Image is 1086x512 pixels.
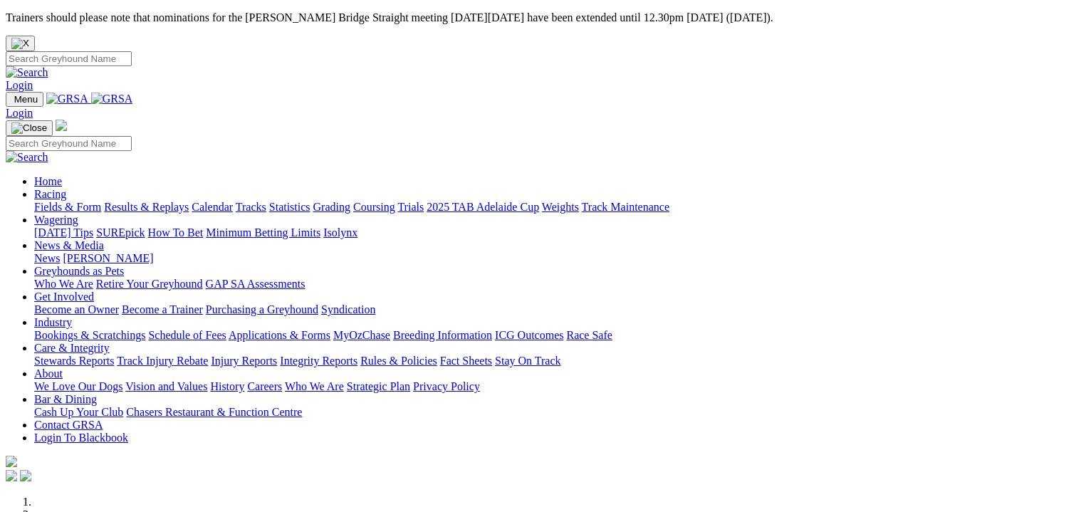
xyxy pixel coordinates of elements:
a: Who We Are [285,380,344,392]
a: We Love Our Dogs [34,380,122,392]
a: Bookings & Scratchings [34,329,145,341]
a: Retire Your Greyhound [96,278,203,290]
img: facebook.svg [6,470,17,481]
a: Wagering [34,214,78,226]
input: Search [6,51,132,66]
a: Become an Owner [34,303,119,315]
a: Greyhounds as Pets [34,265,124,277]
a: Grading [313,201,350,213]
a: Bar & Dining [34,393,97,405]
a: Login To Blackbook [34,432,128,444]
a: Care & Integrity [34,342,110,354]
div: Get Involved [34,303,1080,316]
a: Careers [247,380,282,392]
a: [DATE] Tips [34,226,93,239]
a: Racing [34,188,66,200]
a: Home [34,175,62,187]
a: History [210,380,244,392]
a: Minimum Betting Limits [206,226,320,239]
img: GRSA [91,93,133,105]
a: Vision and Values [125,380,207,392]
a: Track Injury Rebate [117,355,208,367]
a: ICG Outcomes [495,329,563,341]
p: Trainers should please note that nominations for the [PERSON_NAME] Bridge Straight meeting [DATE]... [6,11,1080,24]
a: Schedule of Fees [148,329,226,341]
img: logo-grsa-white.png [56,120,67,131]
a: Trials [397,201,424,213]
button: Toggle navigation [6,92,43,107]
img: Close [11,122,47,134]
img: GRSA [46,93,88,105]
a: Contact GRSA [34,419,103,431]
a: Become a Trainer [122,303,203,315]
div: Greyhounds as Pets [34,278,1080,291]
a: MyOzChase [333,329,390,341]
a: Injury Reports [211,355,277,367]
a: Syndication [321,303,375,315]
a: Stay On Track [495,355,560,367]
a: How To Bet [148,226,204,239]
a: Fact Sheets [440,355,492,367]
a: Chasers Restaurant & Function Centre [126,406,302,418]
a: Integrity Reports [280,355,357,367]
a: Industry [34,316,72,328]
a: News & Media [34,239,104,251]
button: Close [6,36,35,51]
a: Get Involved [34,291,94,303]
a: [PERSON_NAME] [63,252,153,264]
a: Weights [542,201,579,213]
div: News & Media [34,252,1080,265]
a: Isolynx [323,226,357,239]
a: Results & Replays [104,201,189,213]
a: SUREpick [96,226,145,239]
a: Cash Up Your Club [34,406,123,418]
input: Search [6,136,132,151]
a: Calendar [192,201,233,213]
span: Menu [14,94,38,105]
a: Breeding Information [393,329,492,341]
a: Rules & Policies [360,355,437,367]
a: Track Maintenance [582,201,669,213]
img: twitter.svg [20,470,31,481]
a: Strategic Plan [347,380,410,392]
div: Bar & Dining [34,406,1080,419]
a: Login [6,107,33,119]
div: Wagering [34,226,1080,239]
a: Applications & Forms [229,329,330,341]
a: About [34,367,63,380]
img: logo-grsa-white.png [6,456,17,467]
a: GAP SA Assessments [206,278,306,290]
div: Racing [34,201,1080,214]
a: 2025 TAB Adelaide Cup [427,201,539,213]
img: X [11,38,29,49]
div: Industry [34,329,1080,342]
img: Search [6,66,48,79]
a: Who We Are [34,278,93,290]
a: Race Safe [566,329,612,341]
a: Privacy Policy [413,380,480,392]
div: About [34,380,1080,393]
a: Login [6,79,33,91]
button: Toggle navigation [6,120,53,136]
img: Search [6,151,48,164]
a: Tracks [236,201,266,213]
div: Care & Integrity [34,355,1080,367]
a: Statistics [269,201,310,213]
a: Fields & Form [34,201,101,213]
a: Purchasing a Greyhound [206,303,318,315]
a: News [34,252,60,264]
a: Stewards Reports [34,355,114,367]
a: Coursing [353,201,395,213]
